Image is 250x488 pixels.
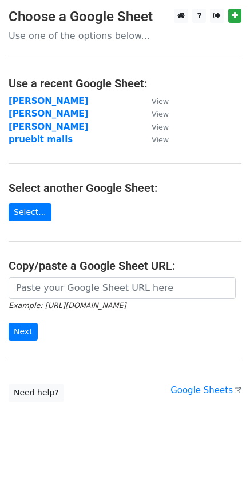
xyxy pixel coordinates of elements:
a: View [140,109,169,119]
iframe: Chat Widget [193,433,250,488]
a: [PERSON_NAME] [9,122,88,132]
a: View [140,96,169,106]
h4: Copy/paste a Google Sheet URL: [9,259,241,273]
a: Google Sheets [170,385,241,395]
p: Use one of the options below... [9,30,241,42]
small: View [152,135,169,144]
a: Select... [9,203,51,221]
h4: Use a recent Google Sheet: [9,77,241,90]
a: [PERSON_NAME] [9,96,88,106]
h3: Choose a Google Sheet [9,9,241,25]
a: [PERSON_NAME] [9,109,88,119]
input: Paste your Google Sheet URL here [9,277,236,299]
a: Need help? [9,384,64,402]
small: View [152,110,169,118]
h4: Select another Google Sheet: [9,181,241,195]
a: pruebit mails [9,134,73,145]
input: Next [9,323,38,341]
small: Example: [URL][DOMAIN_NAME] [9,301,126,310]
a: View [140,134,169,145]
small: View [152,97,169,106]
small: View [152,123,169,131]
a: View [140,122,169,132]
